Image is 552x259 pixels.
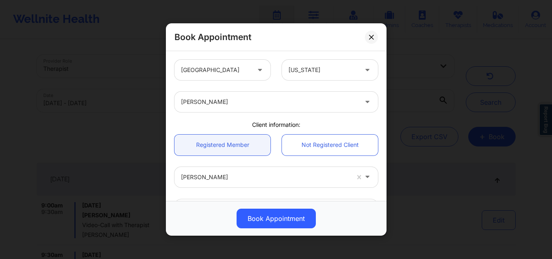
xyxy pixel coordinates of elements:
a: Registered Member [174,134,270,155]
div: [PERSON_NAME] [181,92,358,112]
div: [PERSON_NAME] [181,167,349,187]
div: [GEOGRAPHIC_DATA] [181,60,250,80]
h2: Book Appointment [174,32,251,43]
div: [US_STATE] [288,60,358,80]
a: Not Registered Client [282,134,378,155]
input: Patient's Email [174,198,378,221]
button: Book Appointment [237,209,316,228]
div: Client information: [169,121,384,129]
